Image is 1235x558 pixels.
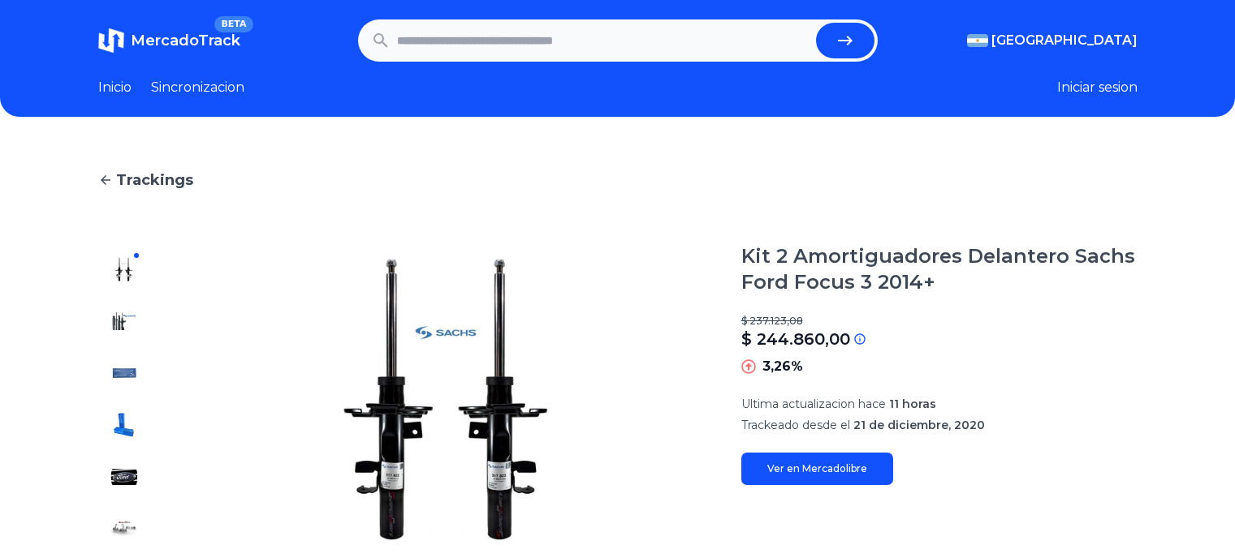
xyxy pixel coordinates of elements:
img: Kit 2 Amortiguadores Delantero Sachs Ford Focus 3 2014+ [111,360,137,386]
button: Iniciar sesion [1057,78,1138,97]
button: [GEOGRAPHIC_DATA] [967,31,1138,50]
img: Kit 2 Amortiguadores Delantero Sachs Ford Focus 3 2014+ [111,256,137,282]
a: Inicio [98,78,132,97]
img: Kit 2 Amortiguadores Delantero Sachs Ford Focus 3 2014+ [111,412,137,438]
a: Ver en Mercadolibre [741,453,893,485]
img: Argentina [967,34,988,47]
a: Trackings [98,169,1138,191]
img: MercadoTrack [98,28,124,54]
span: 11 horas [889,397,936,411]
span: Trackings [116,169,193,191]
p: 3,26% [762,357,803,376]
img: Kit 2 Amortiguadores Delantero Sachs Ford Focus 3 2014+ [183,243,709,555]
span: 21 de diciembre, 2020 [853,418,985,432]
h1: Kit 2 Amortiguadores Delantero Sachs Ford Focus 3 2014+ [741,243,1138,295]
img: Kit 2 Amortiguadores Delantero Sachs Ford Focus 3 2014+ [111,308,137,334]
img: Kit 2 Amortiguadores Delantero Sachs Ford Focus 3 2014+ [111,464,137,490]
p: $ 237.123,08 [741,315,1138,328]
span: MercadoTrack [131,32,240,49]
span: [GEOGRAPHIC_DATA] [991,31,1138,50]
span: Ultima actualizacion hace [741,397,886,411]
img: Kit 2 Amortiguadores Delantero Sachs Ford Focus 3 2014+ [111,516,137,542]
a: MercadoTrackBETA [98,28,240,54]
span: Trackeado desde el [741,418,850,432]
span: BETA [214,16,253,32]
a: Sincronizacion [151,78,244,97]
p: $ 244.860,00 [741,328,850,350]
